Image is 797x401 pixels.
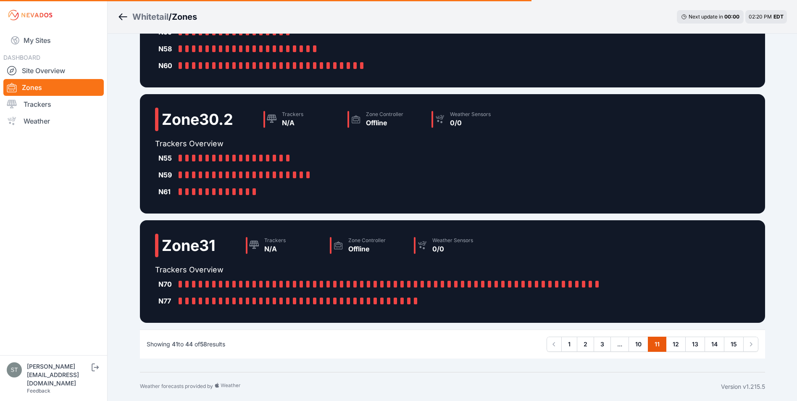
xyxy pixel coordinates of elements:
span: ... [610,337,629,352]
a: 3 [594,337,611,352]
div: Weather forecasts provided by [140,383,721,391]
h2: Zone 30.2 [162,111,233,128]
div: Offline [366,118,403,128]
span: 02:20 PM [749,13,772,20]
div: N55 [158,153,175,163]
a: 11 [648,337,666,352]
span: 58 [200,340,207,348]
a: TrackersN/A [260,108,344,131]
a: My Sites [3,30,104,50]
div: 0/0 [450,118,491,128]
div: 00 : 00 [724,13,739,20]
a: Site Overview [3,62,104,79]
div: Zone Controller [366,111,403,118]
div: 0/0 [432,244,473,254]
a: Whitetail [132,11,168,23]
a: 13 [685,337,705,352]
a: 2 [577,337,594,352]
a: TrackersN/A [242,234,326,257]
div: Weather Sensors [432,237,473,244]
h3: Zones [172,11,197,23]
h2: Trackers Overview [155,264,605,276]
span: EDT [773,13,784,20]
div: N77 [158,296,175,306]
div: [PERSON_NAME][EMAIL_ADDRESS][DOMAIN_NAME] [27,362,90,388]
span: 44 [185,340,193,348]
span: DASHBOARD [3,54,40,61]
a: 10 [629,337,648,352]
div: N70 [158,279,175,289]
div: Trackers [264,237,286,244]
div: Weather Sensors [450,111,491,118]
a: 15 [724,337,744,352]
div: N/A [264,244,286,254]
img: Nevados [7,8,54,22]
a: Trackers [3,96,104,113]
h2: Zone 31 [162,237,216,254]
div: N60 [158,61,175,71]
span: Next update in [689,13,723,20]
div: Version v1.215.5 [721,383,765,391]
span: 41 [172,340,178,348]
div: N58 [158,44,175,54]
div: Zone Controller [348,237,386,244]
div: N/A [282,118,303,128]
a: Zones [3,79,104,96]
a: 14 [705,337,724,352]
div: Trackers [282,111,303,118]
a: 1 [561,337,577,352]
nav: Pagination [547,337,758,352]
img: steve@nevados.solar [7,362,22,377]
h2: Trackers Overview [155,138,512,150]
a: Weather Sensors0/0 [410,234,495,257]
div: N59 [158,170,175,180]
p: Showing to of results [147,340,225,348]
a: Weather Sensors0/0 [428,108,512,131]
nav: Breadcrumb [118,6,197,28]
a: Weather [3,113,104,129]
a: 12 [666,337,686,352]
div: N61 [158,187,175,197]
div: Offline [348,244,386,254]
a: Feedback [27,388,50,394]
span: / [168,11,172,23]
